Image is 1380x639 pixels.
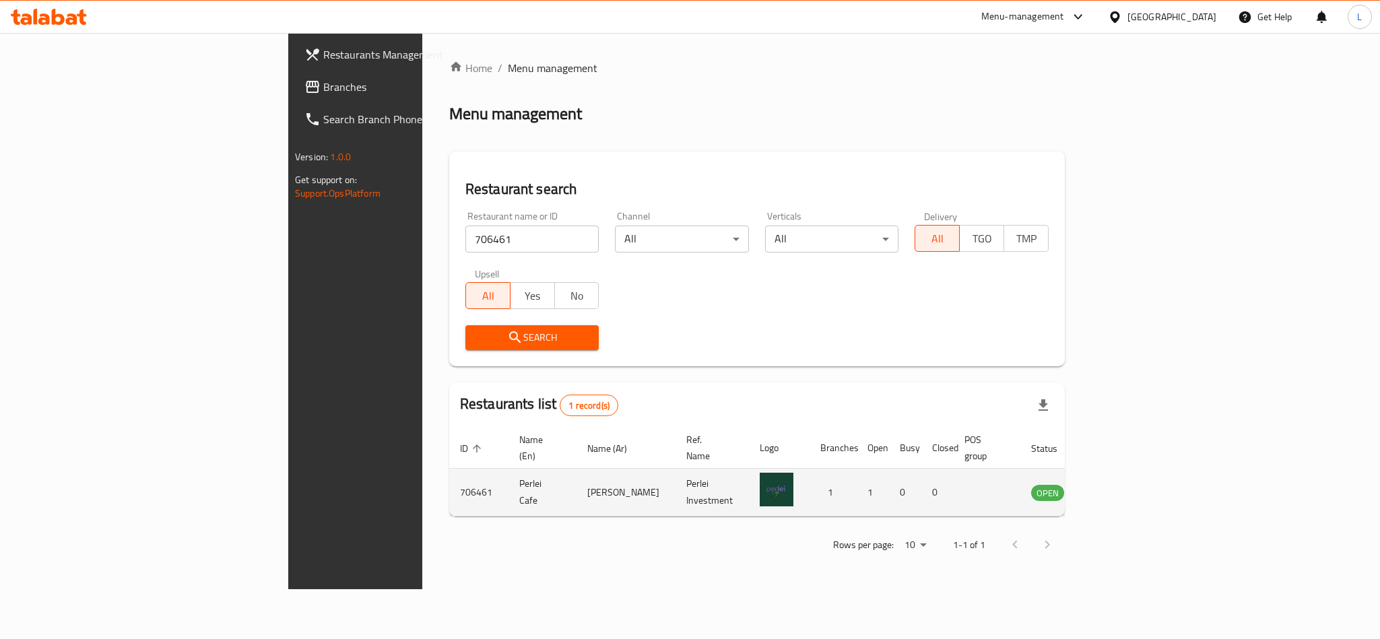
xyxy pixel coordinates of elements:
[1031,485,1064,501] span: OPEN
[924,211,958,221] label: Delivery
[686,432,733,464] span: Ref. Name
[587,440,645,457] span: Name (Ar)
[899,535,931,556] div: Rows per page:
[460,394,618,416] h2: Restaurants list
[964,432,1004,464] span: POS group
[965,229,999,248] span: TGO
[295,171,357,189] span: Get support on:
[323,79,508,95] span: Branches
[508,469,577,516] td: Perlei Cafe
[833,537,894,553] p: Rows per page:
[465,282,511,309] button: All
[465,226,599,253] input: Search for restaurant name or ID..
[449,60,1065,76] nav: breadcrumb
[921,469,954,516] td: 0
[857,469,889,516] td: 1
[889,469,921,516] td: 0
[449,103,582,125] h2: Menu management
[295,184,381,202] a: Support.OpsPlatform
[1127,9,1216,24] div: [GEOGRAPHIC_DATA]
[510,282,555,309] button: Yes
[953,537,985,553] p: 1-1 of 1
[519,432,560,464] span: Name (En)
[921,229,954,248] span: All
[508,60,597,76] span: Menu management
[560,399,618,412] span: 1 record(s)
[1004,225,1049,252] button: TMP
[465,325,599,350] button: Search
[475,269,500,278] label: Upsell
[323,111,508,127] span: Search Branch Phone
[294,38,519,71] a: Restaurants Management
[959,225,1004,252] button: TGO
[465,179,1049,199] h2: Restaurant search
[676,469,749,516] td: Perlei Investment
[1010,229,1043,248] span: TMP
[476,329,589,346] span: Search
[560,286,594,306] span: No
[295,148,328,166] span: Version:
[1027,389,1059,422] div: Export file
[294,103,519,135] a: Search Branch Phone
[449,428,1138,516] table: enhanced table
[471,286,505,306] span: All
[1357,9,1362,24] span: L
[921,428,954,469] th: Closed
[294,71,519,103] a: Branches
[857,428,889,469] th: Open
[915,225,960,252] button: All
[981,9,1064,25] div: Menu-management
[1031,485,1064,501] div: OPEN
[615,226,749,253] div: All
[765,226,899,253] div: All
[749,428,810,469] th: Logo
[516,286,550,306] span: Yes
[810,469,857,516] td: 1
[810,428,857,469] th: Branches
[560,395,618,416] div: Total records count
[889,428,921,469] th: Busy
[554,282,599,309] button: No
[330,148,351,166] span: 1.0.0
[460,440,486,457] span: ID
[577,469,676,516] td: [PERSON_NAME]
[323,46,508,63] span: Restaurants Management
[760,473,793,506] img: Perlei Cafe
[1031,440,1075,457] span: Status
